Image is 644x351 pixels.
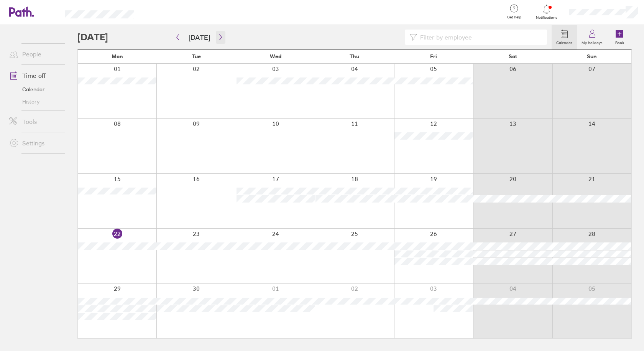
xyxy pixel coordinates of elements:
span: Thu [350,53,359,59]
a: Notifications [534,4,559,20]
a: People [3,46,65,62]
span: Sat [509,53,517,59]
span: Notifications [534,15,559,20]
a: History [3,96,65,108]
span: Fri [430,53,437,59]
a: Calendar [3,83,65,96]
span: Tue [192,53,201,59]
a: Tools [3,114,65,129]
label: Book [611,38,629,45]
span: Wed [270,53,281,59]
span: Mon [112,53,123,59]
label: My holidays [577,38,607,45]
input: Filter by employee [417,30,542,44]
a: Book [607,25,632,49]
button: [DATE] [182,31,216,44]
a: Settings [3,135,65,151]
a: Time off [3,68,65,83]
a: Calendar [552,25,577,49]
span: Sun [587,53,597,59]
span: Get help [502,15,527,20]
label: Calendar [552,38,577,45]
a: My holidays [577,25,607,49]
